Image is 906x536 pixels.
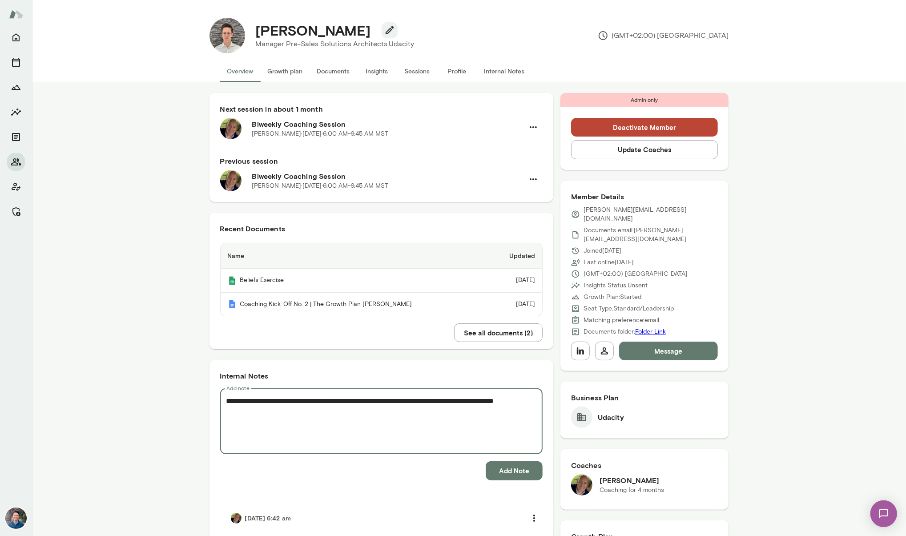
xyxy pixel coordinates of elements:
button: Insights [357,60,397,82]
label: Add note [226,384,250,392]
td: [DATE] [488,293,542,316]
button: Internal Notes [477,60,532,82]
p: Matching preference: email [584,316,659,325]
p: Manager Pre-Sales Solutions Architects, Udacity [256,39,415,49]
p: (GMT+02:00) [GEOGRAPHIC_DATA] [598,30,729,41]
button: Add Note [486,461,543,480]
th: Updated [488,243,542,269]
a: Folder Link [635,328,666,335]
h6: [PERSON_NAME] [600,475,664,486]
th: Coaching Kick-Off No. 2 | The Growth Plan [PERSON_NAME] [221,293,488,316]
h6: Biweekly Coaching Session [252,119,524,129]
p: [PERSON_NAME] · [DATE] · 6:00 AM-6:45 AM MST [252,181,389,190]
img: Philipp Krank [209,18,245,53]
p: [PERSON_NAME][EMAIL_ADDRESS][DOMAIN_NAME] [584,206,718,223]
th: Beliefs Exercise [221,269,488,293]
p: Insights Status: Unsent [584,281,648,290]
p: Joined [DATE] [584,246,621,255]
h6: Biweekly Coaching Session [252,171,524,181]
h6: Business Plan [571,392,718,403]
button: Growth plan [261,60,310,82]
p: Documents email: [PERSON_NAME][EMAIL_ADDRESS][DOMAIN_NAME] [584,226,718,244]
p: Growth Plan: Started [584,293,641,302]
p: Documents folder: [584,327,666,336]
h6: Previous session [220,156,543,166]
td: [DATE] [488,269,542,293]
button: Members [7,153,25,171]
button: Update Coaches [571,140,718,159]
h6: Internal Notes [220,371,543,381]
button: Profile [437,60,477,82]
button: Deactivate Member [571,118,718,137]
p: Last online [DATE] [584,258,634,267]
h6: [DATE] 6:42 am [245,514,291,523]
img: Mento [9,6,23,23]
button: Home [7,28,25,46]
img: Mento | Coaching sessions [228,300,237,309]
button: Client app [7,178,25,196]
p: [PERSON_NAME] · [DATE] · 6:00 AM-6:45 AM MST [252,129,389,138]
div: Admin only [560,93,729,107]
h6: Member Details [571,191,718,202]
button: Overview [220,60,261,82]
p: Seat Type: Standard/Leadership [584,304,674,313]
button: Growth Plan [7,78,25,96]
button: Sessions [7,53,25,71]
img: Mento | Coaching sessions [228,276,237,285]
h6: Next session in about 1 month [220,104,543,114]
h6: Udacity [598,412,624,423]
h4: [PERSON_NAME] [256,22,371,39]
button: Sessions [397,60,437,82]
button: Documents [7,128,25,146]
button: Manage [7,203,25,221]
button: See all documents (2) [454,323,543,342]
p: Coaching for 4 months [600,486,664,495]
button: Documents [310,60,357,82]
button: Message [619,342,718,360]
th: Name [221,243,488,269]
button: Insights [7,103,25,121]
img: Alex Yu [5,508,27,529]
img: David McPherson [571,474,592,496]
h6: Recent Documents [220,223,543,234]
button: more [525,509,544,528]
h6: Coaches [571,460,718,471]
p: (GMT+02:00) [GEOGRAPHIC_DATA] [584,270,688,278]
img: David McPherson [231,513,242,524]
